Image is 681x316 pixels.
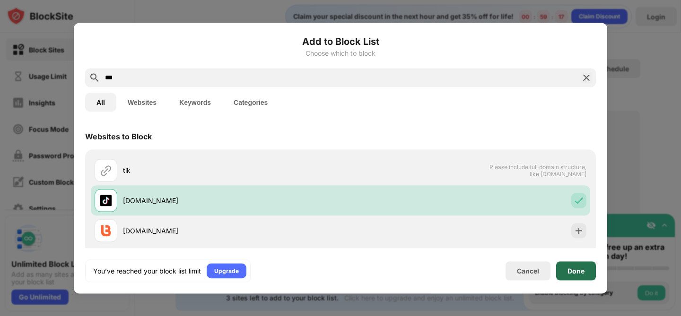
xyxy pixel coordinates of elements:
[123,165,340,175] div: tik
[100,164,112,176] img: url.svg
[123,196,340,205] div: [DOMAIN_NAME]
[489,163,586,177] span: Please include full domain structure, like [DOMAIN_NAME]
[567,267,585,274] div: Done
[123,226,340,236] div: [DOMAIN_NAME]
[100,225,112,236] img: favicons
[89,72,100,83] img: search.svg
[85,49,596,57] div: Choose which to block
[116,93,168,111] button: Websites
[85,93,116,111] button: All
[222,93,279,111] button: Categories
[581,72,592,83] img: search-close
[517,267,539,275] div: Cancel
[85,34,596,48] h6: Add to Block List
[168,93,222,111] button: Keywords
[100,195,112,206] img: favicons
[214,266,239,275] div: Upgrade
[93,266,201,275] div: You’ve reached your block list limit
[85,131,152,141] div: Websites to Block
